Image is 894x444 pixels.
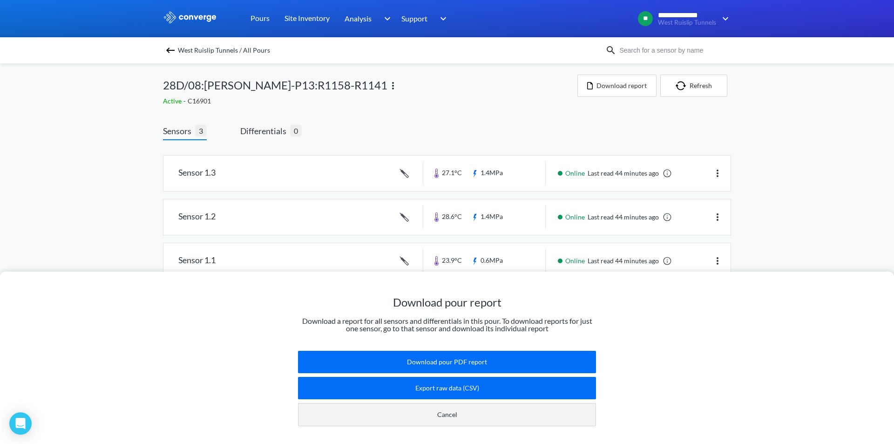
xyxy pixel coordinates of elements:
[605,45,616,56] img: icon-search.svg
[165,45,176,56] img: backspace.svg
[9,412,32,435] div: Open Intercom Messenger
[401,13,427,24] span: Support
[345,13,372,24] span: Analysis
[658,19,716,26] span: West Ruislip Tunnels
[178,44,270,57] span: West Ruislip Tunnels / All Pours
[434,13,449,24] img: downArrow.svg
[298,351,596,373] button: Download pour PDF report
[298,377,596,399] button: Export raw data (CSV)
[716,13,731,24] img: downArrow.svg
[378,13,393,24] img: downArrow.svg
[298,295,596,310] h1: Download pour report
[298,317,596,332] p: Download a report for all sensors and differentials in this pour. To download reports for just on...
[163,11,217,23] img: logo_ewhite.svg
[298,403,596,426] button: Cancel
[616,45,729,55] input: Search for a sensor by name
